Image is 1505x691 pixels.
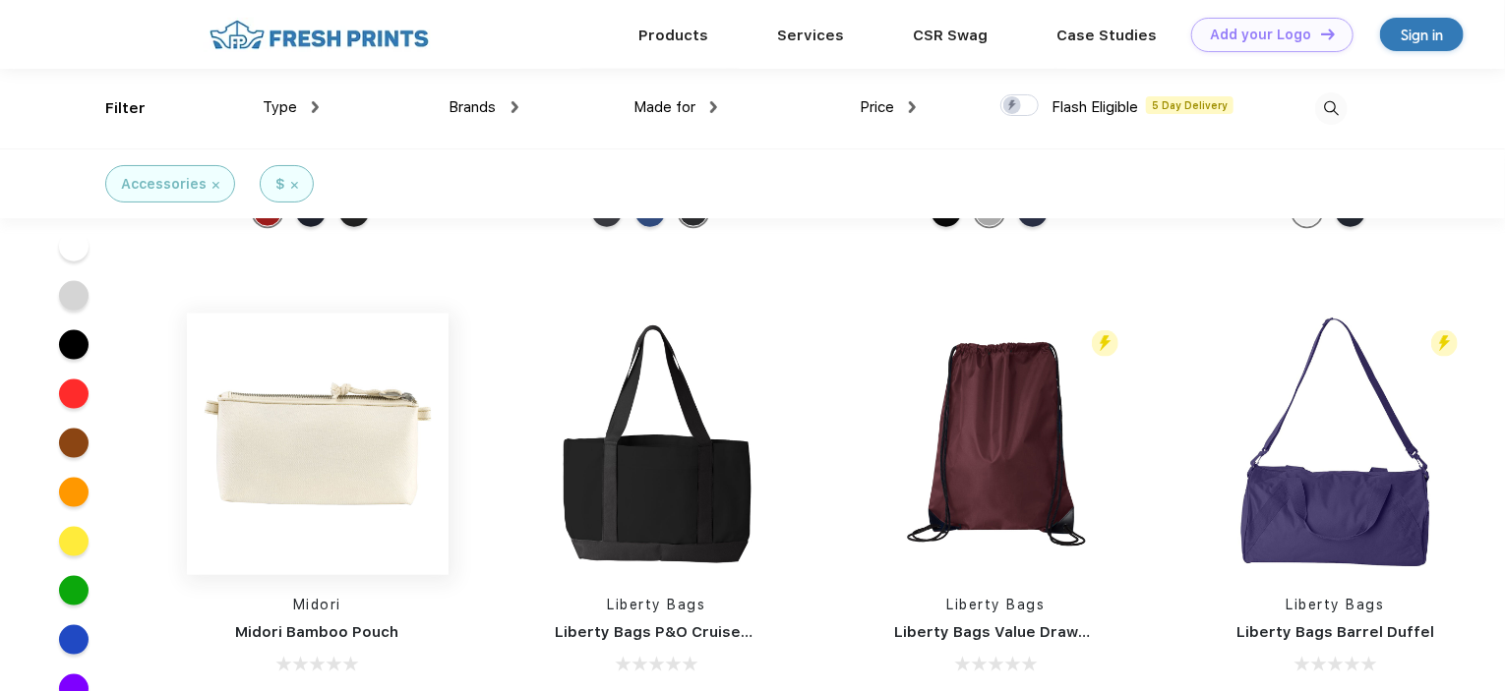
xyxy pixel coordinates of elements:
img: flash_active_toggle.svg [1092,330,1118,357]
a: Liberty Bags [1287,597,1385,612]
a: Sign in [1380,18,1464,51]
a: Midori [293,597,341,612]
img: dropdown.png [312,101,319,113]
img: func=resize&h=266 [1205,314,1467,575]
div: Add your Logo [1210,27,1311,43]
img: desktop_search.svg [1315,92,1348,125]
img: fo%20logo%202.webp [204,18,435,52]
span: Price [860,98,894,116]
div: $ [275,174,285,195]
a: Midori Bamboo Pouch [236,623,399,641]
a: Liberty Bags Barrel Duffel [1236,623,1434,641]
a: Products [638,27,708,44]
a: Liberty Bags [608,597,706,612]
img: flash_active_toggle.svg [1431,330,1458,357]
span: Made for [633,98,695,116]
div: Accessories [121,174,207,195]
a: Liberty Bags P&O Cruiser Tote - 7002 [556,623,840,641]
a: Liberty Bags Value Drawstring Backpack [895,623,1201,641]
img: func=resize&h=266 [526,314,788,575]
div: Sign in [1401,24,1443,46]
img: dropdown.png [512,101,518,113]
span: Brands [450,98,497,116]
div: Filter [105,97,146,120]
img: func=resize&h=266 [866,314,1127,575]
img: DT [1321,29,1335,39]
span: Type [263,98,297,116]
img: dropdown.png [909,101,916,113]
a: Liberty Bags [947,597,1046,612]
img: filter_cancel.svg [291,182,298,189]
img: func=resize&h=266 [187,314,449,575]
img: filter_cancel.svg [212,182,219,189]
span: Flash Eligible [1052,98,1138,116]
span: 5 Day Delivery [1146,96,1234,114]
img: dropdown.png [710,101,717,113]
